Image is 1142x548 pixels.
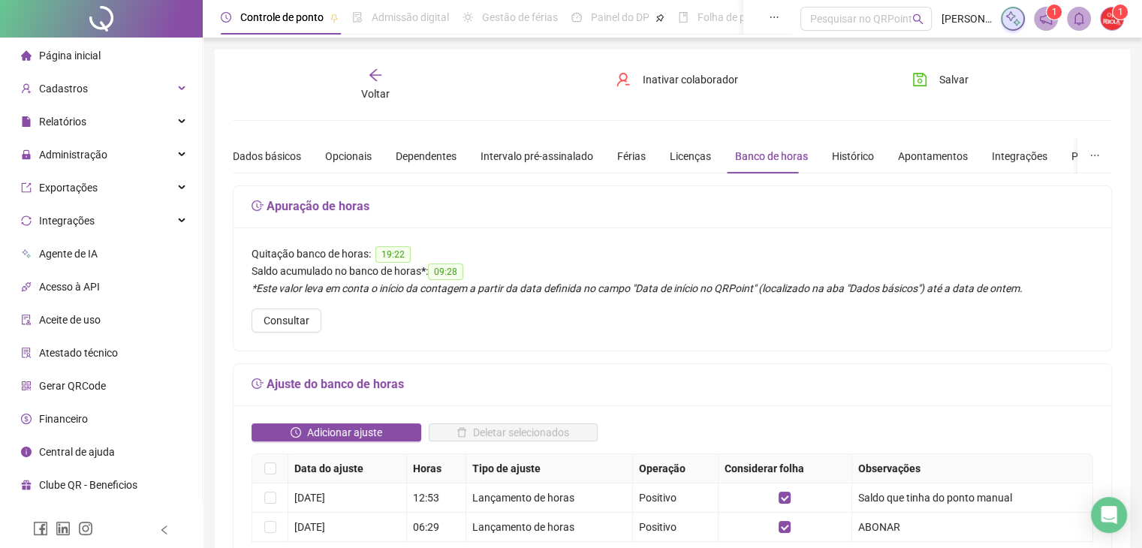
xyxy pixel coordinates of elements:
span: Gerar QRCode [39,380,106,392]
span: user-delete [616,72,631,87]
span: [PERSON_NAME] [941,11,992,27]
span: file [21,116,32,127]
button: Salvar [901,68,980,92]
div: Open Intercom Messenger [1091,497,1127,533]
span: Integrações [39,215,95,227]
button: Deletar selecionados [429,423,598,441]
span: Admissão digital [372,11,449,23]
span: sun [463,12,473,23]
span: home [21,50,32,61]
th: Data do ajuste [288,454,407,483]
th: Considerar folha [719,454,852,483]
span: user-add [21,83,32,94]
span: Consultar [264,312,309,329]
span: ellipsis [769,12,779,23]
span: Aceite de uso [39,314,101,326]
span: search [912,14,924,25]
div: Banco de horas [735,148,808,164]
span: Saldo acumulado no banco de horas [252,265,421,277]
span: pushpin [330,14,339,23]
span: clock-circle [221,12,231,23]
span: clock-circle [291,427,301,438]
span: Relatórios [39,116,86,128]
img: 67733 [1101,8,1123,30]
span: 1 [1052,7,1057,17]
span: dashboard [571,12,582,23]
span: Exportações [39,182,98,194]
span: save [912,72,927,87]
td: Saldo que tinha do ponto manual [852,483,1093,513]
span: Folha de pagamento [698,11,794,23]
span: Central de ajuda [39,446,115,458]
span: notification [1039,12,1053,26]
span: Voltar [361,88,390,100]
span: instagram [78,521,93,536]
span: gift [21,480,32,490]
span: solution [21,348,32,358]
td: 12:53 [407,483,467,513]
div: Integrações [992,148,1047,164]
span: linkedin [56,521,71,536]
div: Apontamentos [898,148,968,164]
div: Histórico [832,148,874,164]
img: sparkle-icon.fc2bf0ac1784a2077858766a79e2daf3.svg [1005,11,1021,27]
td: ABONAR [852,513,1093,542]
span: bell [1072,12,1086,26]
th: Horas [407,454,467,483]
div: [DATE] [294,489,400,506]
span: 19:22 [375,246,411,263]
div: Positivo [639,519,712,535]
span: dollar [21,414,32,424]
span: Financeiro [39,413,88,425]
button: ellipsis [1077,139,1112,173]
span: Controle de ponto [240,11,324,23]
button: Inativar colaborador [604,68,749,92]
span: 09:28 [428,263,463,280]
div: Férias [617,148,646,164]
div: [DATE] [294,519,400,535]
div: Licenças [670,148,711,164]
div: Opcionais [325,148,372,164]
span: Clube QR - Beneficios [39,479,137,491]
span: 1 [1118,7,1123,17]
span: book [678,12,689,23]
span: sync [21,215,32,226]
span: field-time [252,200,264,212]
em: *Este valor leva em conta o início da contagem a partir da data definida no campo "Data de início... [252,282,1023,294]
th: Tipo de ajuste [466,454,632,483]
span: left [159,525,170,535]
div: Intervalo pré-assinalado [481,148,593,164]
span: export [21,182,32,193]
span: Atestado técnico [39,347,118,359]
span: Quitação banco de horas: [252,248,371,260]
div: Positivo [639,489,712,506]
span: file-done [352,12,363,23]
span: audit [21,315,32,325]
div: Dados básicos [233,148,301,164]
span: Acesso à API [39,281,100,293]
span: Adicionar ajuste [307,424,382,441]
th: Operação [633,454,719,483]
h5: Ajuste do banco de horas [252,375,1093,393]
span: Painel do DP [591,11,649,23]
span: Gestão de férias [482,11,558,23]
span: arrow-left [368,68,383,83]
div: Dependentes [396,148,456,164]
span: field-time [252,378,264,390]
td: 06:29 [407,513,467,542]
th: Observações [852,454,1093,483]
div: Preferências [1071,148,1130,164]
span: Salvar [939,71,969,88]
div: : [252,263,1093,280]
span: ellipsis [1089,150,1100,161]
button: Adicionar ajuste [252,423,421,441]
span: Cadastros [39,83,88,95]
div: Lançamento de horas [472,489,625,506]
h5: Apuração de horas [252,197,1093,215]
sup: Atualize o seu contato no menu Meus Dados [1113,5,1128,20]
span: pushpin [655,14,664,23]
button: Consultar [252,309,321,333]
span: Administração [39,149,107,161]
span: qrcode [21,381,32,391]
div: Lançamento de horas [472,519,625,535]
